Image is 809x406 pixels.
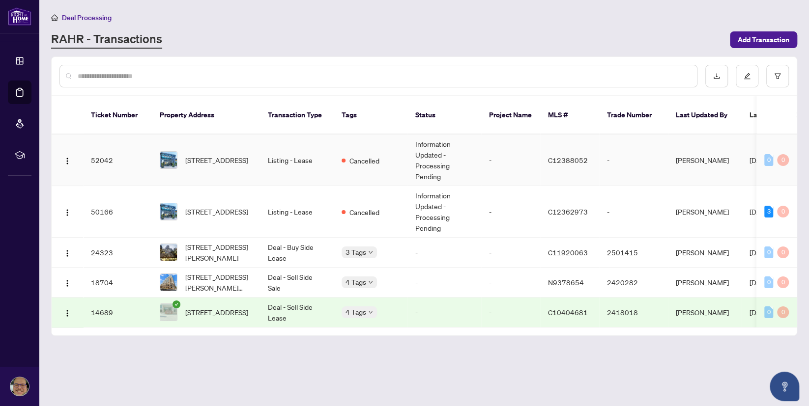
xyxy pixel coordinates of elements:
td: 2420282 [599,268,668,298]
span: check-circle [173,300,180,308]
div: 0 [777,154,789,166]
td: 52042 [83,135,152,186]
span: N9378654 [548,278,584,287]
img: logo [8,7,31,26]
td: - [481,298,540,327]
div: 0 [777,276,789,288]
div: 0 [777,206,789,217]
span: [STREET_ADDRESS] [185,206,248,217]
span: edit [744,73,751,80]
img: Logo [63,309,71,317]
td: Information Updated - Processing Pending [407,186,481,238]
td: - [407,238,481,268]
img: thumbnail-img [160,274,177,291]
span: 4 Tags [346,276,366,288]
div: 3 [764,206,773,217]
span: [DATE] [750,308,771,317]
button: download [705,65,728,87]
td: 14689 [83,298,152,327]
span: 3 Tags [346,246,366,258]
div: 0 [764,154,773,166]
span: down [368,250,373,255]
td: - [481,135,540,186]
span: Deal Processing [62,13,112,22]
span: [DATE] [750,207,771,216]
span: [DATE] [750,278,771,287]
span: down [368,280,373,285]
td: - [481,238,540,268]
span: C12388052 [548,156,588,164]
td: [PERSON_NAME] [668,186,742,238]
td: [PERSON_NAME] [668,268,742,298]
th: Trade Number [599,96,668,135]
th: Last Updated By [668,96,742,135]
span: Cancelled [349,207,379,217]
a: RAHR - Transactions [51,31,162,49]
th: Property Address [152,96,260,135]
span: Cancelled [349,155,379,166]
td: - [599,135,668,186]
span: [STREET_ADDRESS][PERSON_NAME] [185,242,252,263]
th: Tags [334,96,407,135]
td: 18704 [83,268,152,298]
span: [STREET_ADDRESS] [185,155,248,165]
img: thumbnail-img [160,304,177,321]
span: 4 Tags [346,306,366,318]
td: Deal - Sell Side Lease [260,298,334,327]
span: C10404681 [548,308,588,317]
button: filter [766,65,789,87]
span: down [368,310,373,315]
div: 0 [777,246,789,258]
button: Logo [59,274,75,290]
td: - [599,186,668,238]
td: Listing - Lease [260,186,334,238]
td: - [481,268,540,298]
td: [PERSON_NAME] [668,238,742,268]
img: Logo [63,279,71,287]
td: Listing - Lease [260,135,334,186]
button: Logo [59,244,75,260]
button: Logo [59,304,75,320]
div: 0 [764,306,773,318]
td: 50166 [83,186,152,238]
span: download [713,73,720,80]
td: 2501415 [599,238,668,268]
div: 0 [764,246,773,258]
td: 24323 [83,238,152,268]
td: - [407,268,481,298]
span: C12362973 [548,207,588,216]
span: [DATE] [750,156,771,164]
span: filter [774,73,781,80]
th: Status [407,96,481,135]
td: - [481,186,540,238]
img: Logo [63,209,71,217]
th: Transaction Type [260,96,334,135]
img: thumbnail-img [160,152,177,168]
button: Logo [59,204,75,219]
th: Ticket Number [83,96,152,135]
img: thumbnail-img [160,203,177,220]
span: home [51,14,58,21]
th: Project Name [481,96,540,135]
img: thumbnail-img [160,244,177,261]
td: Deal - Buy Side Lease [260,238,334,268]
img: Logo [63,157,71,165]
button: Add Transaction [730,31,797,48]
td: [PERSON_NAME] [668,135,742,186]
td: Deal - Sell Side Sale [260,268,334,298]
td: [PERSON_NAME] [668,298,742,327]
td: 2418018 [599,298,668,327]
div: 0 [764,276,773,288]
img: Profile Icon [10,377,29,396]
th: MLS # [540,96,599,135]
button: Open asap [770,372,799,401]
button: Logo [59,152,75,168]
span: Add Transaction [738,32,789,48]
span: [DATE] [750,248,771,257]
td: - [407,298,481,327]
div: 0 [777,306,789,318]
span: [STREET_ADDRESS][PERSON_NAME][PERSON_NAME][PERSON_NAME] [185,271,252,293]
td: Information Updated - Processing Pending [407,135,481,186]
img: Logo [63,249,71,257]
span: C11920063 [548,248,588,257]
